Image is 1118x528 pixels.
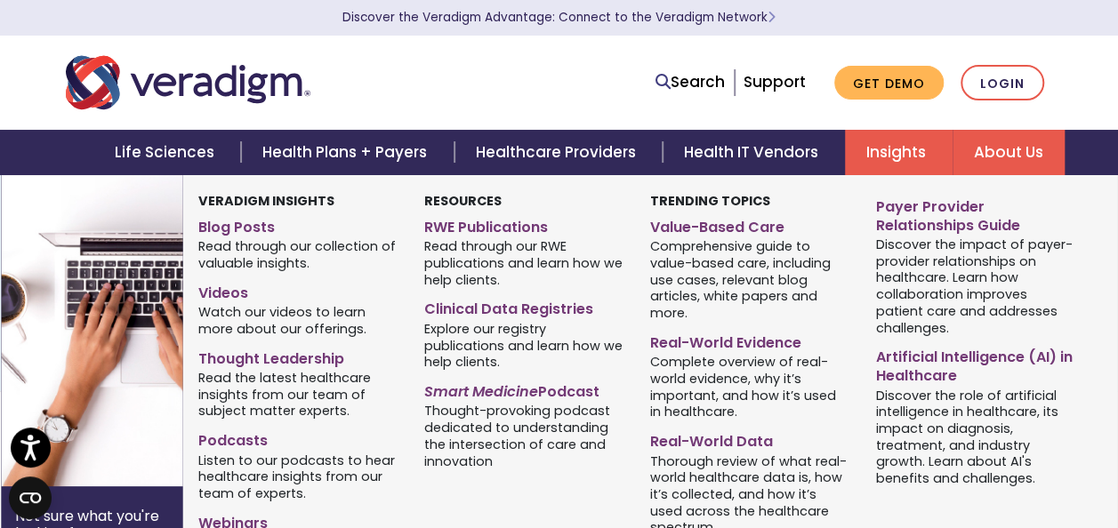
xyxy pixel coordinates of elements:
a: Artificial Intelligence (AI) in Healthcare [875,341,1074,386]
a: Healthcare Providers [454,130,663,175]
button: Open CMP widget [9,476,52,519]
span: Read through our collection of valuable insights. [198,237,398,272]
a: Real-World Data [650,426,849,452]
span: Discover the impact of payer-provider relationships on healthcare. Learn how collaboration improv... [875,235,1074,336]
a: Videos [198,277,398,303]
img: Veradigm logo [66,53,310,112]
a: RWE Publications [424,212,623,237]
span: Watch our videos to learn more about our offerings. [198,303,398,338]
a: Login [961,65,1044,101]
img: Two hands typing on a laptop [1,175,287,486]
a: Life Sciences [93,130,241,175]
a: Health IT Vendors [663,130,845,175]
span: Explore our registry publications and learn how we help clients. [424,319,623,371]
a: Get Demo [834,66,944,100]
span: Thought-provoking podcast dedicated to understanding the intersection of care and innovation [424,402,623,469]
a: Blog Posts [198,212,398,237]
a: Thought Leadership [198,343,398,369]
a: Health Plans + Payers [241,130,454,175]
strong: Resources [424,192,502,210]
a: Smart MedicinePodcast [424,376,623,402]
span: Comprehensive guide to value-based care, including use cases, relevant blog articles, white paper... [650,237,849,322]
span: Read through our RWE publications and learn how we help clients. [424,237,623,289]
a: Payer Provider Relationships Guide [875,191,1074,236]
strong: Veradigm Insights [198,192,334,210]
span: Read the latest healthcare insights from our team of subject matter experts. [198,368,398,420]
strong: Trending Topics [650,192,770,210]
a: Clinical Data Registries [424,293,623,319]
span: Listen to our podcasts to hear healthcare insights from our team of experts. [198,451,398,502]
a: Search [656,70,725,94]
span: Learn More [768,9,776,26]
span: Discover the role of artificial intelligence in healthcare, its impact on diagnosis, treatment, a... [875,386,1074,487]
a: Insights [845,130,953,175]
a: Podcasts [198,425,398,451]
span: Complete overview of real-world evidence, why it’s important, and how it’s used in healthcare. [650,353,849,420]
a: Discover the Veradigm Advantage: Connect to the Veradigm NetworkLearn More [342,9,776,26]
a: Real-World Evidence [650,327,849,353]
a: Value-Based Care [650,212,849,237]
a: Support [744,71,806,92]
a: About Us [953,130,1065,175]
em: Smart Medicine [424,381,538,402]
